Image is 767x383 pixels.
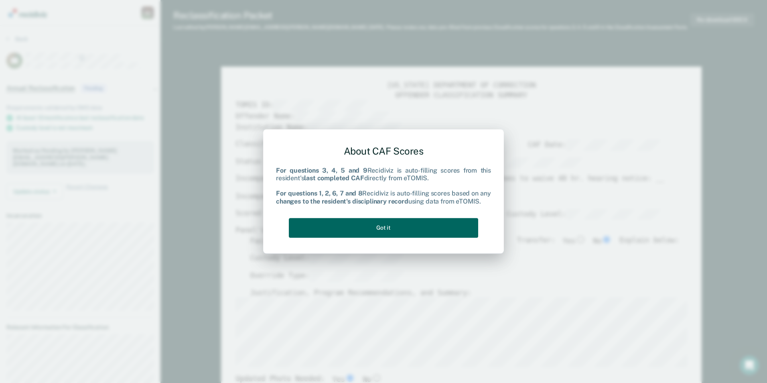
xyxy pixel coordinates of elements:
b: For questions 3, 4, 5 and 9 [276,167,367,174]
b: For questions 1, 2, 6, 7 and 8 [276,190,362,198]
button: Got it [289,218,478,238]
div: Recidiviz is auto-filling scores from this resident's directly from eTOMIS. Recidiviz is auto-fil... [276,167,491,205]
b: last completed CAF [304,174,364,182]
b: changes to the resident's disciplinary record [276,198,408,205]
div: About CAF Scores [276,139,491,163]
